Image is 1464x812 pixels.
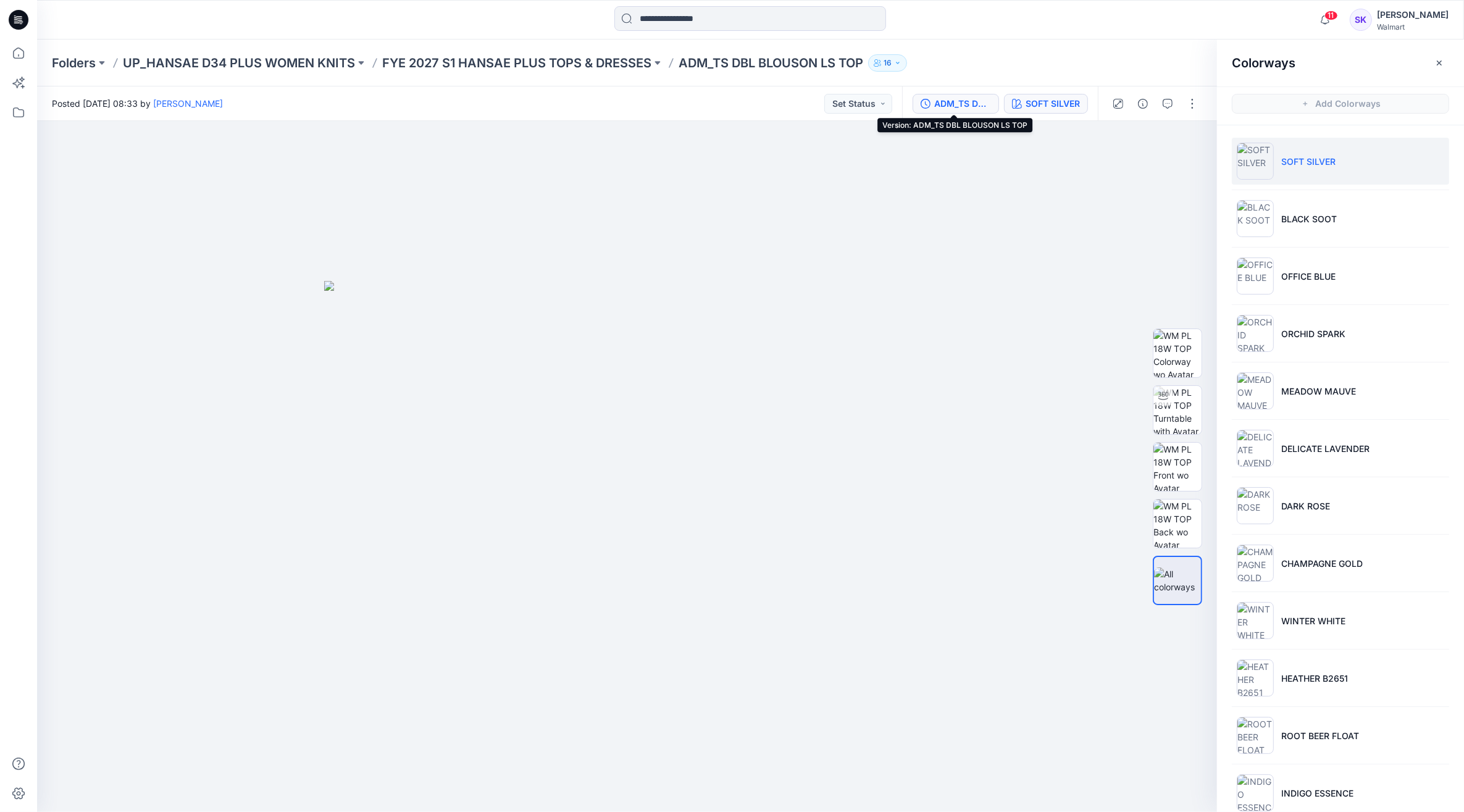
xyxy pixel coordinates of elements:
[1232,56,1295,70] h2: Colorways
[153,98,223,109] a: [PERSON_NAME]
[1237,774,1274,811] img: INDIGO ESSENCE
[52,97,223,110] span: Posted [DATE] 08:33 by
[1153,329,1202,377] img: WM PL 18W TOP Colorway wo Avatar
[1153,386,1202,434] img: WM PL 18W TOP Turntable with Avatar
[1237,430,1274,467] img: DELICATE LAVENDER
[1281,614,1345,627] p: WINTER WHITE
[1237,659,1274,697] img: HEATHER B2651
[52,54,96,72] a: Folders
[1026,97,1080,111] div: SOFT SILVER
[913,94,999,114] button: ADM_TS DBL BLOUSON LS TOP
[1377,7,1449,22] div: [PERSON_NAME]
[324,281,942,811] img: eyJhbGciOiJIUzI1NiIsImtpZCI6IjAiLCJzbHQiOiJzZXMiLCJ0eXAiOiJKV1QifQ.eyJkYXRhIjp7InR5cGUiOiJzdG9yYW...
[1350,9,1372,31] div: SK
[1281,270,1336,283] p: OFFICE BLUE
[1237,602,1274,639] img: WINTER WHITE
[1237,545,1274,582] img: CHAMPAGNE GOLD
[1377,22,1449,31] div: Walmart
[1237,372,1274,409] img: MEADOW MAUVE
[679,54,863,72] p: ADM_TS DBL BLOUSON LS TOP
[1281,672,1348,685] p: HEATHER B2651
[1281,442,1370,455] p: DELICATE LAVENDER
[1153,443,1202,491] img: WM PL 18W TOP Front wo Avatar
[1154,567,1201,593] img: All colorways
[1281,327,1345,340] p: ORCHID SPARK
[884,56,892,70] p: 16
[1004,94,1088,114] button: SOFT SILVER
[123,54,355,72] a: UP_HANSAE D34 PLUS WOMEN KNITS
[1281,787,1353,800] p: INDIGO ESSENCE
[1237,200,1274,237] img: BLACK SOOT
[1237,315,1274,352] img: ORCHID SPARK
[1237,717,1274,754] img: ROOT BEER FLOAT
[1153,500,1202,548] img: WM PL 18W TOP Back wo Avatar
[1281,155,1336,168] p: SOFT SILVER
[1237,487,1274,524] img: DARK ROSE
[1281,500,1330,513] p: DARK ROSE
[1237,257,1274,295] img: OFFICE BLUE
[1281,729,1359,742] p: ROOT BEER FLOAT
[1281,385,1356,398] p: MEADOW MAUVE
[382,54,651,72] a: FYE 2027 S1 HANSAE PLUS TOPS & DRESSES
[934,97,991,111] div: ADM_TS DBL BLOUSON LS TOP
[868,54,907,72] button: 16
[1281,557,1363,570] p: CHAMPAGNE GOLD
[1281,212,1337,225] p: BLACK SOOT
[1324,10,1338,20] span: 11
[1133,94,1153,114] button: Details
[1237,143,1274,180] img: SOFT SILVER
